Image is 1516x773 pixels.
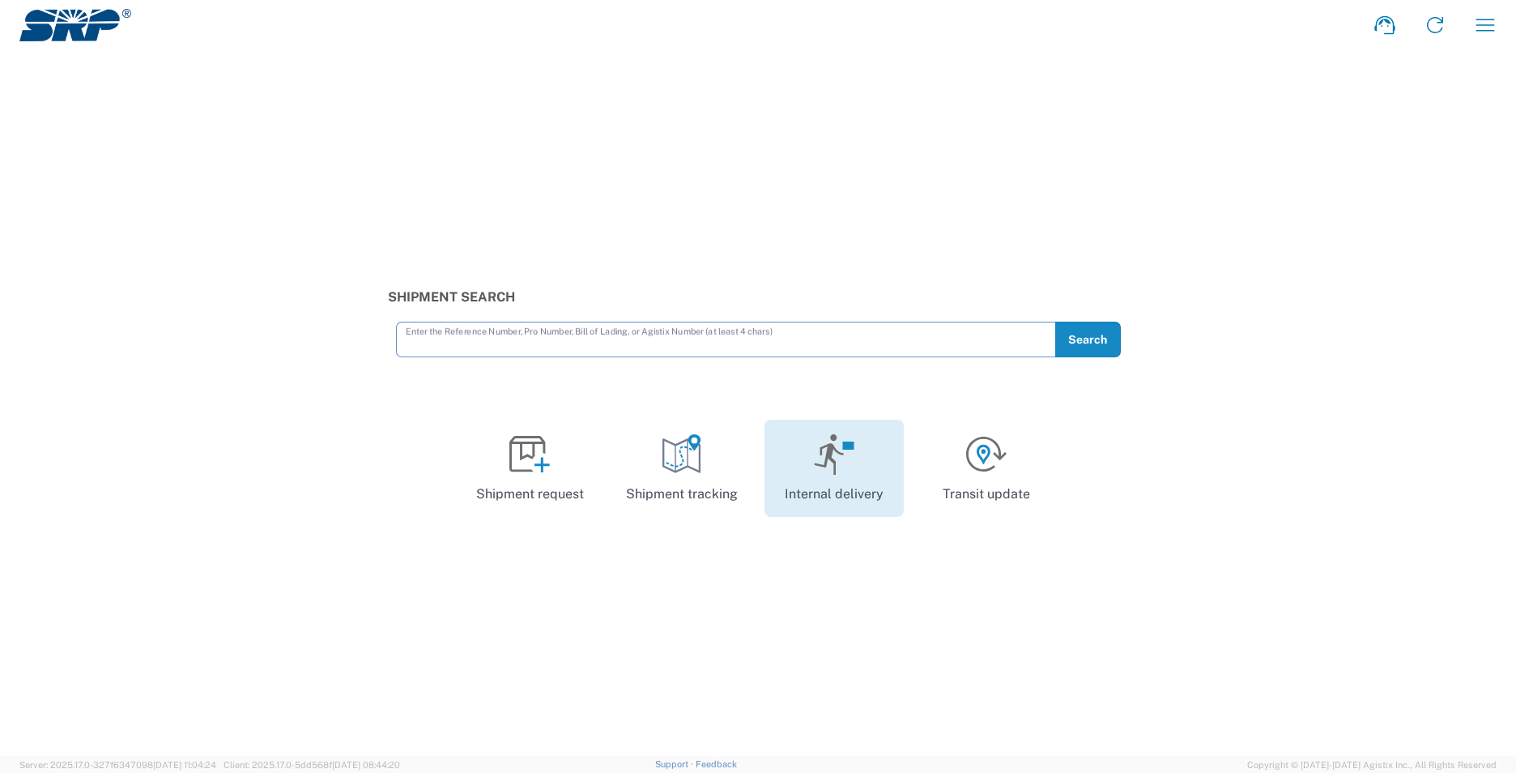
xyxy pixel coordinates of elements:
[1247,758,1497,772] span: Copyright © [DATE]-[DATE] Agistix Inc., All Rights Reserved
[19,760,216,770] span: Server: 2025.17.0-327f6347098
[1055,322,1121,357] button: Search
[696,759,737,769] a: Feedback
[917,420,1056,517] a: Transit update
[460,420,599,517] a: Shipment request
[764,420,904,517] a: Internal delivery
[612,420,752,517] a: Shipment tracking
[153,760,216,770] span: [DATE] 11:04:24
[19,9,131,41] img: srp
[332,760,400,770] span: [DATE] 08:44:20
[655,759,696,769] a: Support
[224,760,400,770] span: Client: 2025.17.0-5dd568f
[388,289,1129,305] h3: Shipment Search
